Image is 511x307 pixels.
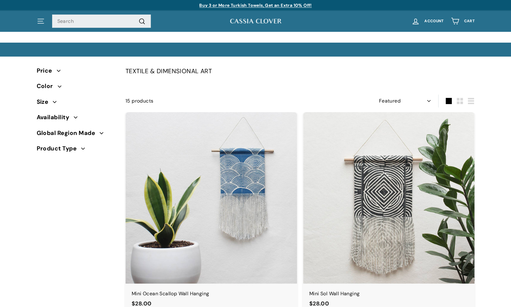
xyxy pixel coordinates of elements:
div: Mini Ocean Scallop Wall Hanging [132,290,291,298]
button: Product Type [37,142,116,158]
span: Price [37,66,57,75]
button: Size [37,96,116,111]
button: Color [37,80,116,95]
button: Availability [37,111,116,127]
a: Cart [447,12,478,30]
div: 15 products [126,97,300,105]
input: Search [52,15,151,28]
a: Buy 3 or More Turkish Towels, Get an Extra 10% Off! [199,2,311,8]
a: Account [408,12,447,30]
span: Color [37,82,58,91]
span: Global Region Made [37,128,100,138]
span: Size [37,97,53,107]
span: Product Type [37,144,81,153]
span: Availability [37,113,74,122]
button: Global Region Made [37,127,116,142]
span: Account [424,19,443,23]
button: Price [37,65,116,80]
div: TEXTILE & DIMENSIONAL ART [126,66,475,76]
span: Cart [464,19,474,23]
div: Mini Sol Wall Hanging [309,290,468,298]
